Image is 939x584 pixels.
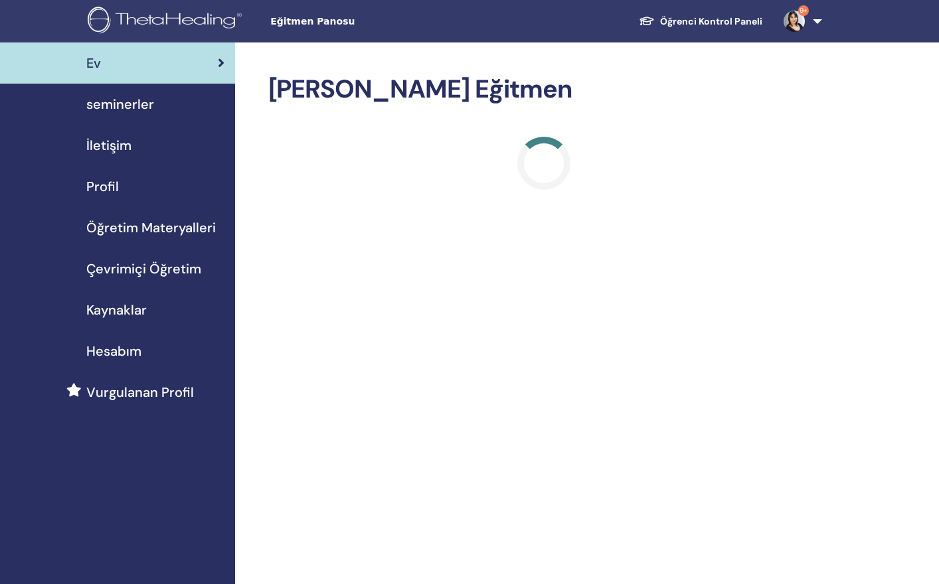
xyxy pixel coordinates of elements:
[86,53,101,73] span: Ev
[270,15,469,29] span: Eğitmen Panosu
[86,382,194,402] span: Vurgulanan Profil
[798,5,809,16] span: 9+
[86,341,141,361] span: Hesabım
[86,300,147,320] span: Kaynaklar
[639,15,655,27] img: graduation-cap-white.svg
[86,94,154,114] span: seminerler
[784,11,805,32] img: default.jpg
[86,259,201,279] span: Çevrimiçi Öğretim
[86,177,119,196] span: Profil
[86,218,216,238] span: Öğretim Materyalleri
[86,135,131,155] span: İletişim
[628,9,773,34] a: Öğrenci Kontrol Paneli
[88,7,246,36] img: logo.png
[268,74,820,105] h2: [PERSON_NAME] Eğitmen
